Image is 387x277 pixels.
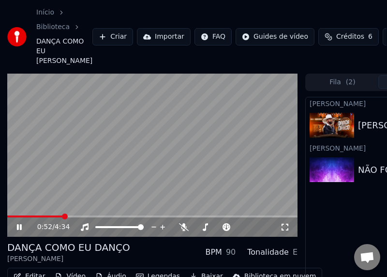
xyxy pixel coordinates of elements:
[194,28,232,46] button: FAQ
[7,27,27,46] img: youka
[37,222,60,232] div: /
[36,8,54,17] a: Início
[55,222,70,232] span: 4:34
[368,32,372,42] span: 6
[7,254,130,264] div: [PERSON_NAME]
[236,28,314,46] button: Guides de vídeo
[226,246,236,258] div: 90
[36,37,92,66] span: DANÇA COMO EU [PERSON_NAME]
[354,244,380,270] div: Bate-papo aberto
[37,222,52,232] span: 0:52
[36,8,92,66] nav: breadcrumb
[92,28,133,46] button: Criar
[205,246,222,258] div: BPM
[346,77,356,87] span: ( 2 )
[137,28,191,46] button: Importar
[36,22,70,32] a: Biblioteca
[293,246,298,258] div: E
[247,246,289,258] div: Tonalidade
[336,32,364,42] span: Créditos
[318,28,379,46] button: Créditos6
[307,75,378,89] button: Fila
[7,241,130,254] div: DANÇA COMO EU DANÇO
